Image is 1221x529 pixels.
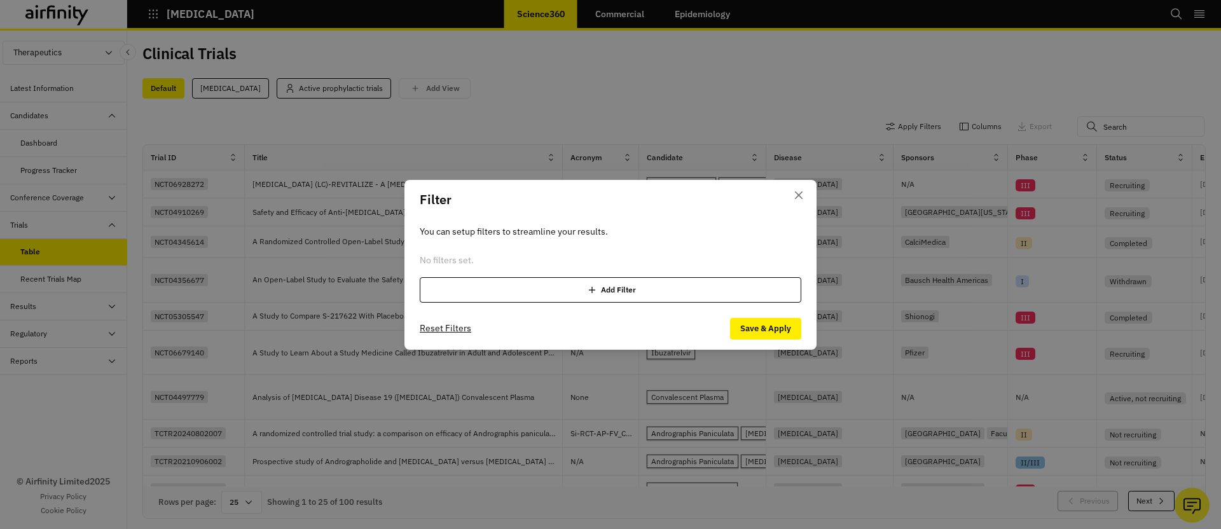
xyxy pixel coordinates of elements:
button: Save & Apply [730,318,801,340]
div: No filters set. [420,254,801,267]
p: You can setup filters to streamline your results. [420,224,801,238]
button: Reset Filters [420,319,471,339]
button: Close [789,185,809,205]
header: Filter [404,180,817,219]
div: Add Filter [420,277,801,303]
